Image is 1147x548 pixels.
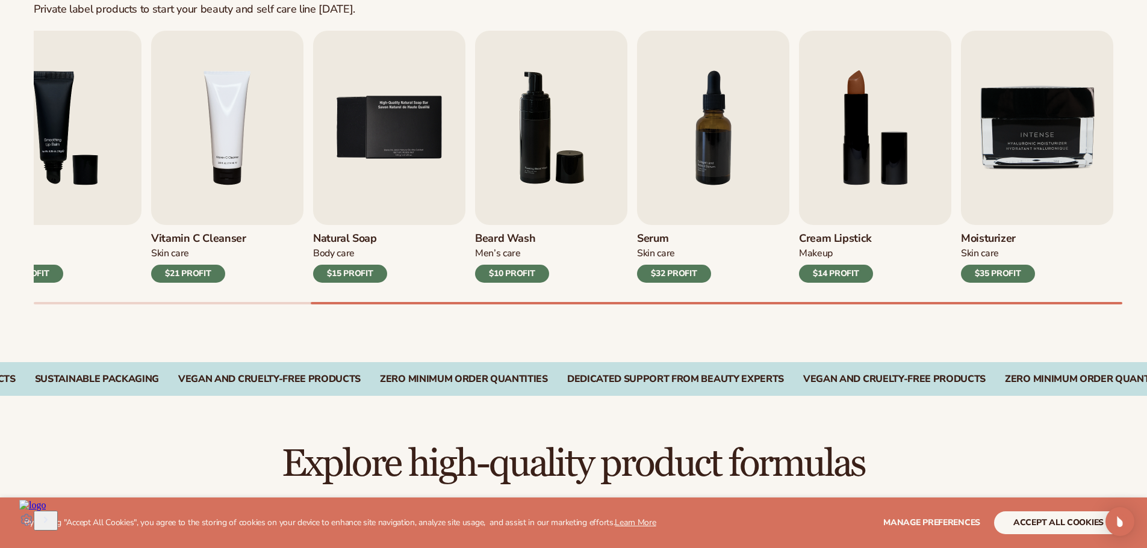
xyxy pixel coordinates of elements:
h3: Serum [637,232,711,245]
div: Skin Care [637,247,711,260]
div: Body Care [313,247,387,260]
div: Vegan and Cruelty-Free Products [803,374,986,385]
div: Skin Care [961,247,1035,260]
div: $10 PROFIT [475,265,549,283]
div: $32 PROFIT [637,265,711,283]
a: 8 / 9 [799,31,951,283]
div: $21 PROFIT [151,265,225,283]
div: $35 PROFIT [961,265,1035,283]
div: Men’s Care [475,247,549,260]
span: Manage preferences [883,517,980,528]
a: Learn More [615,517,656,528]
button: accept all cookies [994,511,1123,534]
button: Manage preferences [883,511,980,534]
div: Open Intercom Messenger [1105,507,1134,536]
h3: Natural Soap [313,232,387,245]
a: 6 / 9 [475,31,627,283]
img: logo [5,5,31,16]
div: ZERO MINIMUM ORDER QUANTITIES [380,374,548,385]
div: SUSTAINABLE PACKAGING [35,374,159,385]
div: $15 PROFIT [313,265,387,283]
h3: Vitamin C Cleanser [151,232,246,245]
h3: Cream Lipstick [799,232,873,245]
div: Private label products to start your beauty and self care line [DATE]. [34,3,355,16]
a: 5 / 9 [313,31,465,283]
div: Makeup [799,247,873,260]
div: VEGAN AND CRUELTY-FREE PRODUCTS [178,374,361,385]
div: Skin Care [151,247,246,260]
h3: Beard Wash [475,232,549,245]
a: 4 / 9 [151,31,303,283]
p: By clicking "Accept All Cookies", you agree to the storing of cookies on your device to enhance s... [24,518,656,528]
div: $14 PROFIT [799,265,873,283]
h2: Explore high-quality product formulas [34,444,1113,484]
h3: Moisturizer [961,232,1035,245]
a: 7 / 9 [637,31,789,283]
div: DEDICATED SUPPORT FROM BEAUTY EXPERTS [567,374,784,385]
a: 9 / 9 [961,31,1113,283]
